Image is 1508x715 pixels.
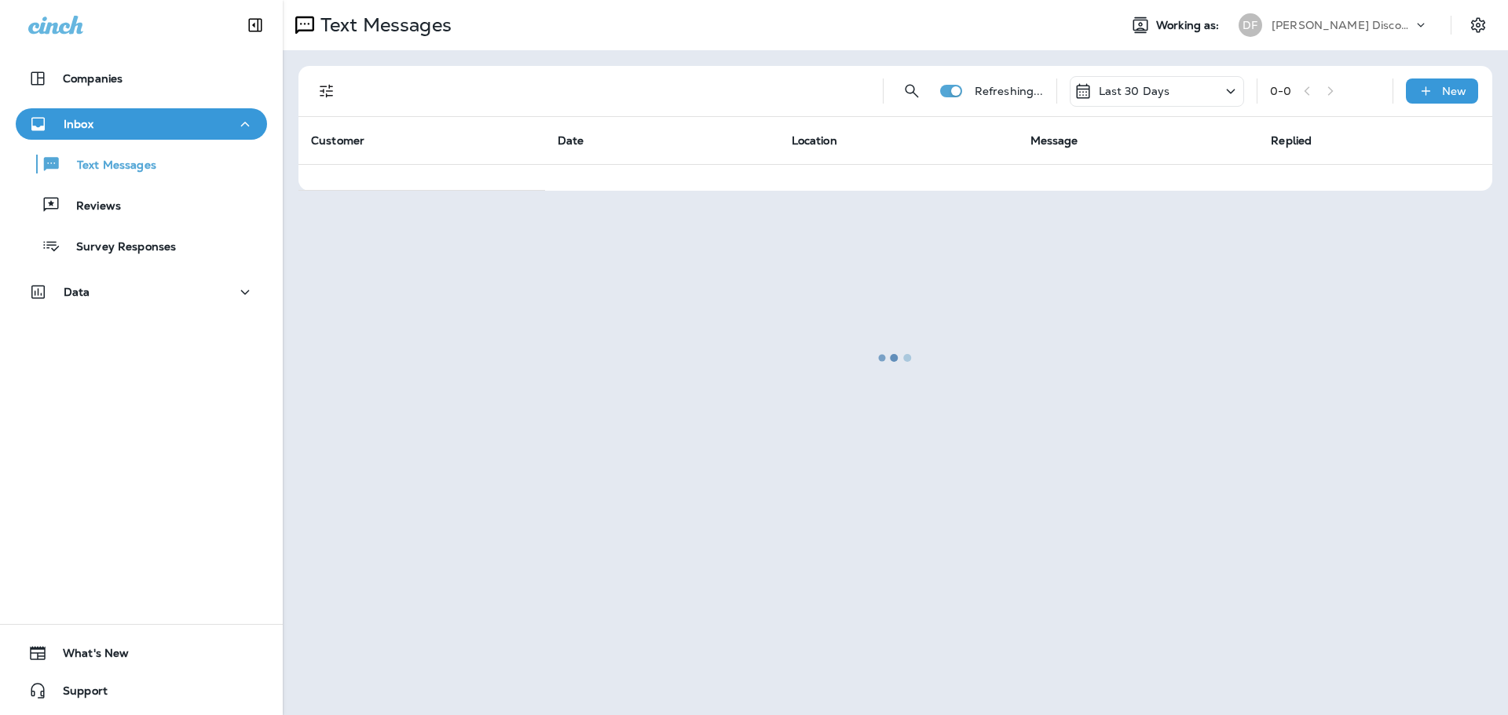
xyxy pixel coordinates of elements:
[63,72,123,85] p: Companies
[16,675,267,706] button: Support
[16,229,267,262] button: Survey Responses
[60,240,176,255] p: Survey Responses
[47,647,129,666] span: What's New
[61,159,156,173] p: Text Messages
[64,286,90,298] p: Data
[233,9,277,41] button: Collapse Sidebar
[16,637,267,669] button: What's New
[16,63,267,94] button: Companies
[16,148,267,181] button: Text Messages
[1442,85,1466,97] p: New
[16,108,267,140] button: Inbox
[60,199,121,214] p: Reviews
[16,188,267,221] button: Reviews
[16,276,267,308] button: Data
[64,118,93,130] p: Inbox
[47,684,108,703] span: Support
